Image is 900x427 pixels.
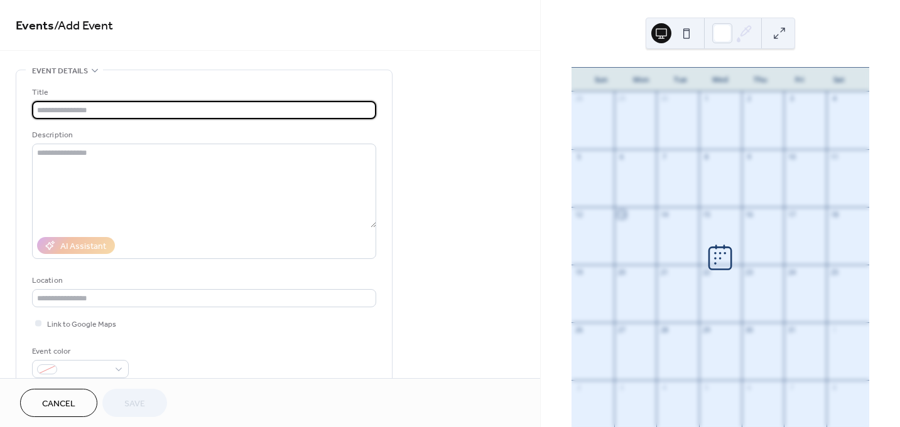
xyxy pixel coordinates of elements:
[617,384,626,393] div: 3
[830,384,839,393] div: 8
[830,95,839,103] div: 4
[661,68,700,92] div: Tue
[617,268,626,277] div: 20
[54,14,113,38] span: / Add Event
[788,210,796,219] div: 17
[32,274,374,287] div: Location
[575,95,583,103] div: 28
[575,325,583,334] div: 26
[575,152,583,161] div: 5
[660,95,669,103] div: 30
[702,152,711,161] div: 8
[740,68,779,92] div: Thu
[42,398,75,411] span: Cancel
[830,268,839,277] div: 25
[617,152,626,161] div: 6
[788,325,796,334] div: 31
[47,318,116,331] span: Link to Google Maps
[660,268,669,277] div: 21
[660,152,669,161] div: 7
[830,210,839,219] div: 18
[32,129,374,142] div: Description
[660,325,669,334] div: 28
[702,210,711,219] div: 15
[617,325,626,334] div: 27
[788,95,796,103] div: 3
[575,268,583,277] div: 19
[745,95,754,103] div: 2
[788,268,796,277] div: 24
[617,210,626,219] div: 13
[745,325,754,334] div: 30
[788,152,796,161] div: 10
[820,68,859,92] div: Sat
[575,210,583,219] div: 12
[32,345,126,358] div: Event color
[660,210,669,219] div: 14
[780,68,820,92] div: Fri
[745,152,754,161] div: 9
[702,325,711,334] div: 29
[830,152,839,161] div: 11
[32,65,88,78] span: Event details
[32,86,374,99] div: Title
[582,68,621,92] div: Sun
[575,384,583,393] div: 2
[788,384,796,393] div: 7
[700,68,740,92] div: Wed
[745,210,754,219] div: 16
[660,384,669,393] div: 4
[745,384,754,393] div: 6
[617,95,626,103] div: 29
[20,389,97,417] button: Cancel
[830,325,839,334] div: 1
[702,95,711,103] div: 1
[621,68,661,92] div: Mon
[702,384,711,393] div: 5
[745,268,754,277] div: 23
[16,14,54,38] a: Events
[702,268,711,277] div: 22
